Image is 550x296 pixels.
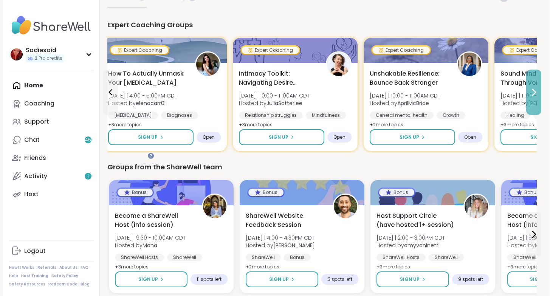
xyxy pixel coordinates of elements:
[9,113,93,131] a: Support
[500,112,530,119] div: Healing
[9,95,93,113] a: Coaching
[246,271,318,287] button: Sign Up
[21,273,48,279] a: Host Training
[111,46,168,54] div: Expert Coaching
[464,134,476,140] span: Open
[108,129,194,145] button: Sign Up
[51,273,78,279] a: Safety Policy
[248,189,284,196] div: Bonus
[242,46,299,54] div: Expert Coaching
[115,234,186,242] span: [DATE] | 9:30 - 10:00AM CDT
[118,189,153,196] div: Bonus
[372,46,430,54] div: Expert Coaching
[24,136,40,144] div: Chat
[284,254,311,261] div: Bonus
[239,129,324,145] button: Sign Up
[404,242,440,249] b: amyvaninetti
[9,242,93,260] a: Logout
[429,254,464,261] div: ShareWell
[9,149,93,167] a: Friends
[239,92,310,99] span: [DATE] | 10:00 - 11:00AM CDT
[85,137,91,143] span: 45
[273,242,315,249] b: [PERSON_NAME]
[107,20,537,30] div: Expert Coaching Groups
[108,99,177,107] span: Hosted by
[81,265,88,270] a: FAQ
[24,247,46,255] div: Logout
[530,134,550,141] span: Sign Up
[115,271,187,287] button: Sign Up
[397,99,429,107] b: AprilMcBride
[266,99,302,107] b: JuliaSatterlee
[370,69,448,87] span: Unshakable Resilience: Bounce Back Stronger
[26,46,64,54] div: Sadiesaid
[379,189,414,196] div: Bonus
[333,134,345,140] span: Open
[269,276,289,283] span: Sign Up
[400,134,419,141] span: Sign Up
[246,234,315,242] span: [DATE] | 4:00 - 4:30PM CDT
[376,234,445,242] span: [DATE] | 2:00 - 3:00PM CDT
[35,55,62,62] span: 2 Pro credits
[370,129,455,145] button: Sign Up
[167,254,202,261] div: ShareWell
[370,99,440,107] span: Hosted by
[9,167,93,185] a: Activity1
[196,53,220,76] img: elenacarr0ll
[108,112,158,119] div: [MEDICAL_DATA]
[37,265,56,270] a: Referrals
[148,153,154,159] iframe: Spotlight
[203,195,226,218] img: Mana
[24,172,47,180] div: Activity
[48,282,77,287] a: Redeem Code
[465,195,488,218] img: amyvaninetti
[370,92,440,99] span: [DATE] | 10:00 - 11:00AM CDT
[87,173,89,180] span: 1
[115,211,194,229] span: Become a ShareWell Host (info session)
[115,242,186,249] span: Hosted by
[108,69,187,87] span: How To Actually Unmask Your [MEDICAL_DATA]
[510,189,545,196] div: Bonus
[269,134,288,141] span: Sign Up
[239,112,303,119] div: Relationship struggles
[138,134,158,141] span: Sign Up
[458,53,481,76] img: AprilMcBride
[161,112,198,119] div: Diagnoses
[246,242,315,249] span: Hosted by
[9,131,93,149] a: Chat45
[24,154,46,162] div: Friends
[327,53,350,76] img: JuliaSatterlee
[246,211,324,229] span: ShareWell Website Feedback Session
[376,254,426,261] div: ShareWell Hosts
[11,48,23,60] img: Sadiesaid
[81,282,90,287] a: Blog
[376,242,445,249] span: Hosted by
[9,282,45,287] a: Safety Resources
[108,92,177,99] span: [DATE] | 4:00 - 5:00PM CDT
[24,190,39,198] div: Host
[246,254,281,261] div: ShareWell
[400,276,420,283] span: Sign Up
[239,99,310,107] span: Hosted by
[143,242,157,249] b: Mana
[376,211,455,229] span: Host Support Circle (have hosted 1+ session)
[107,162,537,172] div: Groups from the ShareWell team
[306,112,346,119] div: Mindfulness
[437,112,465,119] div: Growth
[370,112,434,119] div: General mental health
[376,271,449,287] button: Sign Up
[136,99,167,107] b: elenacarr0ll
[115,254,164,261] div: ShareWell Hosts
[530,276,550,283] span: Sign Up
[59,265,77,270] a: About Us
[327,276,352,282] span: 5 spots left
[203,134,215,140] span: Open
[138,276,158,283] span: Sign Up
[9,12,93,39] img: ShareWell Nav Logo
[334,195,357,218] img: brett
[458,276,483,282] span: 9 spots left
[197,276,222,282] span: 11 spots left
[9,265,34,270] a: How It Works
[24,99,54,108] div: Coaching
[239,69,318,87] span: Intimacy Toolkit: Navigating Desire Dynamics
